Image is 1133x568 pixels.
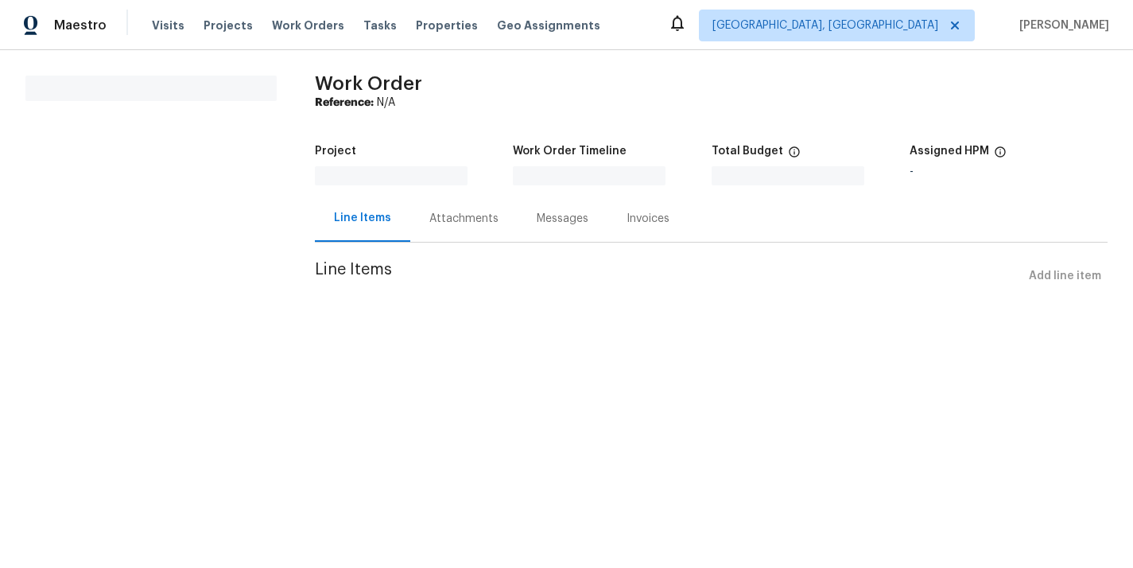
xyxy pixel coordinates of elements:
span: Tasks [363,20,397,31]
b: Reference: [315,97,374,108]
span: Geo Assignments [497,18,600,33]
span: Maestro [54,18,107,33]
div: Messages [537,211,588,227]
h5: Total Budget [712,146,783,157]
span: Projects [204,18,253,33]
span: [GEOGRAPHIC_DATA], [GEOGRAPHIC_DATA] [712,18,938,33]
span: Properties [416,18,478,33]
span: The total cost of line items that have been proposed by Opendoor. This sum includes line items th... [788,146,801,166]
h5: Assigned HPM [910,146,989,157]
h5: Project [315,146,356,157]
div: Line Items [334,210,391,226]
h5: Work Order Timeline [513,146,627,157]
div: N/A [315,95,1108,111]
div: Attachments [429,211,499,227]
div: - [910,166,1108,177]
span: [PERSON_NAME] [1013,18,1109,33]
span: The hpm assigned to this work order. [994,146,1007,166]
div: Invoices [627,211,669,227]
span: Work Order [315,74,422,93]
span: Visits [152,18,184,33]
span: Line Items [315,262,1022,291]
span: Work Orders [272,18,344,33]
